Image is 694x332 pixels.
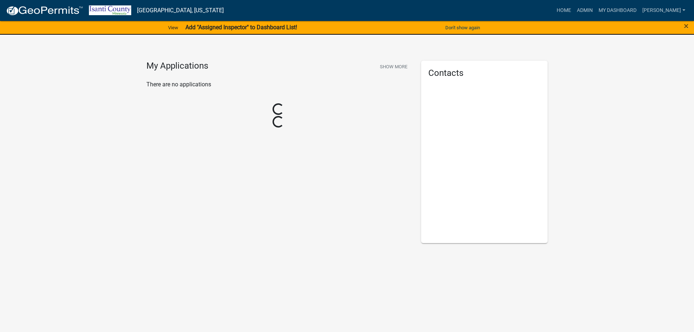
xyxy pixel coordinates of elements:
[574,4,596,17] a: Admin
[185,24,297,31] strong: Add "Assigned Inspector" to Dashboard List!
[146,80,410,89] p: There are no applications
[89,5,131,15] img: Isanti County, Minnesota
[428,68,540,78] h5: Contacts
[684,22,689,30] button: Close
[442,22,483,34] button: Don't show again
[377,61,410,73] button: Show More
[596,4,639,17] a: My Dashboard
[165,22,181,34] a: View
[554,4,574,17] a: Home
[146,61,208,72] h4: My Applications
[137,4,224,17] a: [GEOGRAPHIC_DATA], [US_STATE]
[684,21,689,31] span: ×
[639,4,688,17] a: [PERSON_NAME]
